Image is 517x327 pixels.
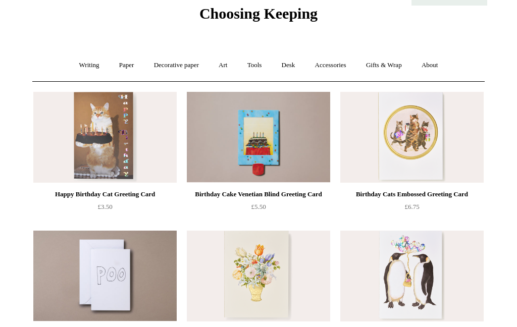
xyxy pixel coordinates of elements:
[145,52,208,79] a: Decorative paper
[33,92,177,183] img: Happy Birthday Cat Greeting Card
[36,188,174,200] div: Happy Birthday Cat Greeting Card
[340,92,484,183] img: Birthday Cats Embossed Greeting Card
[189,188,328,200] div: Birthday Cake Venetian Blind Greeting Card
[238,52,271,79] a: Tools
[187,92,330,183] a: Birthday Cake Venetian Blind Greeting Card Birthday Cake Venetian Blind Greeting Card
[187,188,330,230] a: Birthday Cake Venetian Blind Greeting Card £5.50
[340,231,484,321] img: Engraved Birthday Penguins Greeting Card
[210,52,236,79] a: Art
[340,188,484,230] a: Birthday Cats Embossed Greeting Card £6.75
[251,203,266,210] span: £5.50
[199,5,318,22] span: Choosing Keeping
[110,52,143,79] a: Paper
[33,231,177,321] a: The Poo Pop-up Card The Poo Pop-up Card
[357,52,411,79] a: Gifts & Wrap
[306,52,355,79] a: Accessories
[187,92,330,183] img: Birthday Cake Venetian Blind Greeting Card
[33,92,177,183] a: Happy Birthday Cat Greeting Card Happy Birthday Cat Greeting Card
[412,52,447,79] a: About
[33,231,177,321] img: The Poo Pop-up Card
[199,13,318,20] a: Choosing Keeping
[404,203,419,210] span: £6.75
[273,52,304,79] a: Desk
[340,92,484,183] a: Birthday Cats Embossed Greeting Card Birthday Cats Embossed Greeting Card
[187,231,330,321] img: Still Life Bouquet Embossed Greeting Card
[33,188,177,230] a: Happy Birthday Cat Greeting Card £3.50
[343,188,481,200] div: Birthday Cats Embossed Greeting Card
[187,231,330,321] a: Still Life Bouquet Embossed Greeting Card Still Life Bouquet Embossed Greeting Card
[70,52,109,79] a: Writing
[340,231,484,321] a: Engraved Birthday Penguins Greeting Card Engraved Birthday Penguins Greeting Card
[97,203,112,210] span: £3.50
